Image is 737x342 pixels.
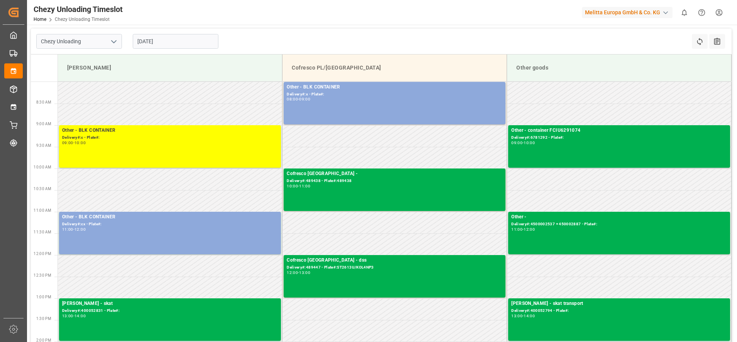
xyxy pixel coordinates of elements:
div: - [522,314,524,318]
div: 12:00 [287,271,298,274]
div: 14:00 [74,314,86,318]
div: - [73,228,74,231]
span: 10:00 AM [34,165,51,169]
div: Delivery#:400052794 - Plate#: [511,308,727,314]
div: 11:00 [511,228,522,231]
span: 12:30 PM [34,273,51,277]
div: Delivery#:cx - Plate#: [62,221,278,228]
div: [PERSON_NAME] [64,61,276,75]
span: 12:00 PM [34,252,51,256]
div: Delivery#:c - Plate#: [62,134,278,141]
div: - [73,141,74,145]
span: 1:00 PM [36,295,51,299]
div: Delivery#:4500002537 + 450002887 - Plate#: [511,221,727,228]
a: Home [34,17,46,22]
div: 10:00 [287,184,298,188]
div: [PERSON_NAME] - skat [62,300,278,308]
button: open menu [108,36,119,48]
button: Help Center [693,4,710,21]
button: Melitta Europa GmbH & Co. KG [582,5,676,20]
div: Melitta Europa GmbH & Co. KG [582,7,673,18]
div: - [298,184,299,188]
button: show 0 new notifications [676,4,693,21]
div: 09:00 [299,97,310,101]
input: Type to search/select [36,34,122,49]
div: 09:00 [511,141,522,145]
div: 08:00 [287,97,298,101]
div: - [298,97,299,101]
div: 11:00 [299,184,310,188]
div: [PERSON_NAME] - skat transport [511,300,727,308]
span: 1:30 PM [36,316,51,321]
span: 11:30 AM [34,230,51,234]
div: Delivery#:489447 - Plate#:ST2613U/KOL4NP3 [287,264,502,271]
div: - [73,314,74,318]
div: - [522,141,524,145]
div: Delivery#:6781292 - Plate#: [511,134,727,141]
div: 14:00 [524,314,535,318]
span: 9:30 AM [36,143,51,148]
div: 11:00 [62,228,73,231]
div: Other - BLK CONTAINER [62,213,278,221]
div: 12:00 [74,228,86,231]
div: 10:00 [524,141,535,145]
div: Delivery#:x - Plate#: [287,91,502,98]
span: 11:00 AM [34,208,51,213]
div: 09:00 [62,141,73,145]
div: 13:00 [62,314,73,318]
div: Cofresco [GEOGRAPHIC_DATA] - [287,170,502,178]
div: 10:00 [74,141,86,145]
span: 8:30 AM [36,100,51,104]
div: Other - container FCIU6291074 [511,127,727,134]
div: Other - [511,213,727,221]
div: Cofresco [GEOGRAPHIC_DATA] - dss [287,257,502,264]
div: 12:00 [524,228,535,231]
div: Other - BLK CONTAINER [62,127,278,134]
div: - [298,271,299,274]
span: 9:00 AM [36,122,51,126]
div: - [522,228,524,231]
div: 13:00 [299,271,310,274]
div: Chezy Unloading Timeslot [34,3,123,15]
div: Other - BLK CONTAINER [287,83,502,91]
div: Delivery#:489438 - Plate#:489438 [287,178,502,184]
div: Other goods [513,61,725,75]
div: Delivery#:400052831 - Plate#: [62,308,278,314]
div: 13:00 [511,314,522,318]
input: DD.MM.YYYY [133,34,218,49]
span: 10:30 AM [34,187,51,191]
div: Cofresco PL/[GEOGRAPHIC_DATA] [289,61,500,75]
